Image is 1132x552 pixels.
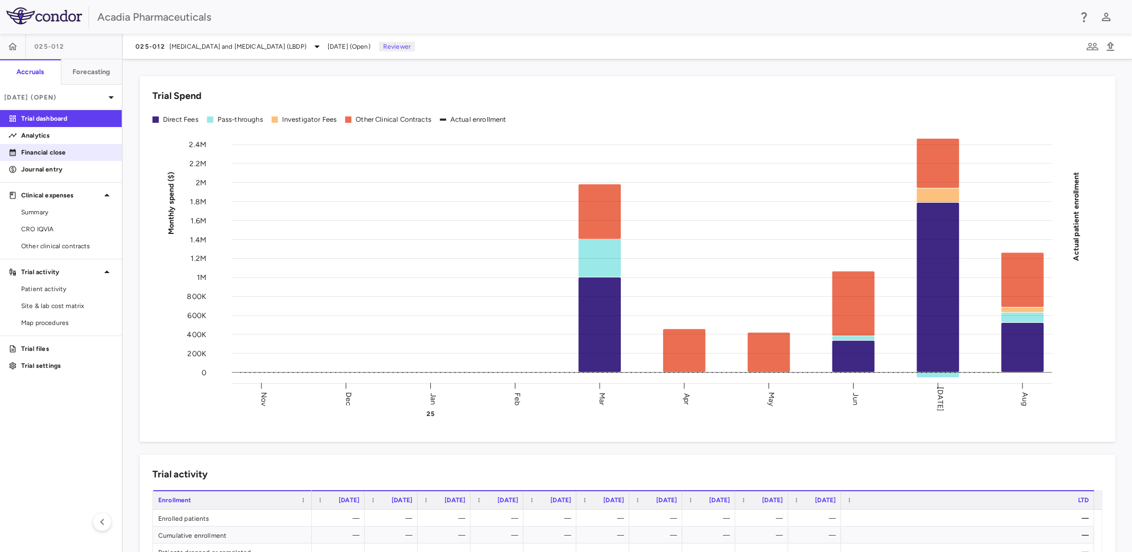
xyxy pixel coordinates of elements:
h6: Accruals [16,67,44,77]
text: Nov [259,392,268,406]
div: Cumulative enrollment [153,527,312,543]
div: — [692,510,730,527]
span: Enrollment [158,496,192,504]
tspan: 800K [187,292,206,301]
span: [DATE] [392,496,412,504]
text: Dec [344,392,353,405]
img: logo-full-SnFGN8VE.png [6,7,82,24]
div: Other Clinical Contracts [356,115,431,124]
span: [DATE] [445,496,465,504]
div: — [586,527,624,544]
tspan: 1.4M [190,235,206,244]
tspan: 400K [187,330,206,339]
div: — [692,527,730,544]
span: [MEDICAL_DATA] and [MEDICAL_DATA] (LBDP) [169,42,306,51]
div: Acadia Pharmaceuticals [97,9,1071,25]
div: — [427,527,465,544]
p: Journal entry [21,165,113,174]
span: CRO IQVIA [21,224,113,234]
h6: Trial Spend [152,89,202,103]
tspan: Actual patient enrollment [1072,171,1081,260]
div: Investigator Fees [282,115,337,124]
div: — [374,527,412,544]
tspan: 600K [187,311,206,320]
tspan: 1.2M [191,254,206,263]
div: — [798,510,836,527]
div: — [480,510,518,527]
p: Analytics [21,131,113,140]
p: Trial activity [21,267,101,277]
div: — [850,527,1089,544]
span: Site & lab cost matrix [21,301,113,311]
tspan: 2M [196,178,206,187]
tspan: 2.4M [189,140,206,149]
span: [DATE] [762,496,783,504]
div: — [745,527,783,544]
tspan: Monthly spend ($) [167,171,176,234]
span: 025-012 [135,42,165,51]
p: Trial dashboard [21,114,113,123]
span: Other clinical contracts [21,241,113,251]
div: — [427,510,465,527]
tspan: 1M [197,273,206,282]
div: — [586,510,624,527]
div: — [639,510,677,527]
span: Map procedures [21,318,113,328]
div: Actual enrollment [450,115,506,124]
tspan: 200K [187,349,206,358]
div: — [850,510,1089,527]
div: — [321,510,359,527]
div: — [533,527,571,544]
div: Enrolled patients [153,510,312,526]
div: — [533,510,571,527]
tspan: 2.2M [189,159,206,168]
tspan: 0 [202,368,206,377]
div: Pass-throughs [218,115,263,124]
span: Patient activity [21,284,113,294]
div: — [480,527,518,544]
div: Direct Fees [163,115,198,124]
h6: Trial activity [152,467,207,482]
span: [DATE] [603,496,624,504]
div: — [798,527,836,544]
span: [DATE] [339,496,359,504]
span: [DATE] [550,496,571,504]
span: 025-012 [34,42,64,51]
div: — [321,527,359,544]
text: 25 [427,410,434,418]
text: Aug [1020,392,1029,405]
tspan: 1.8M [190,197,206,206]
h6: Forecasting [73,67,111,77]
p: Reviewer [379,42,415,51]
div: — [745,510,783,527]
p: Clinical expenses [21,191,101,200]
span: LTD [1078,496,1089,504]
text: May [766,392,775,406]
div: — [374,510,412,527]
text: Apr [682,393,691,404]
span: [DATE] [656,496,677,504]
span: [DATE] [709,496,730,504]
text: Mar [597,392,606,405]
span: [DATE] [497,496,518,504]
p: Trial settings [21,361,113,370]
p: Trial files [21,344,113,354]
span: Summary [21,207,113,217]
text: Jan [428,393,437,404]
span: [DATE] (Open) [328,42,370,51]
p: Financial close [21,148,113,157]
text: [DATE] [936,387,945,411]
span: [DATE] [815,496,836,504]
tspan: 1.6M [191,216,206,225]
text: Feb [513,392,522,405]
div: — [639,527,677,544]
text: Jun [851,393,860,405]
p: [DATE] (Open) [4,93,105,102]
